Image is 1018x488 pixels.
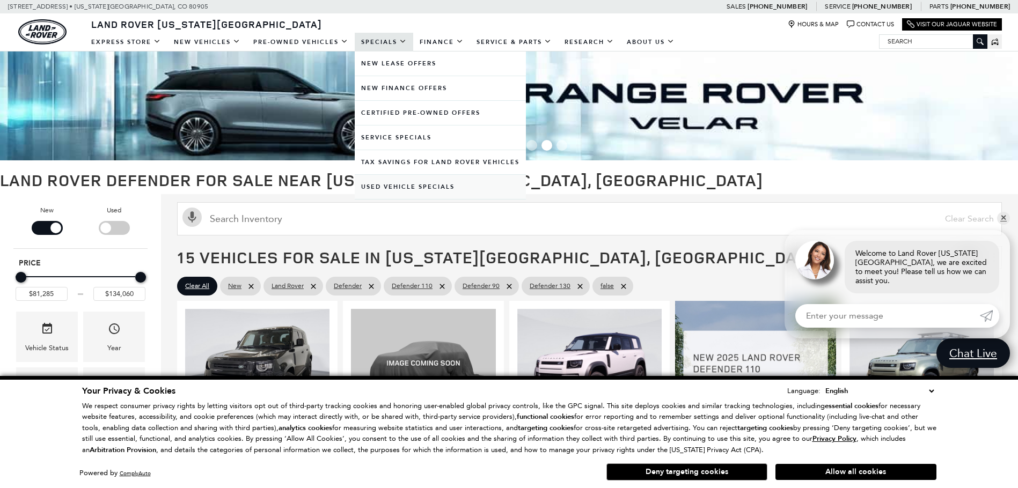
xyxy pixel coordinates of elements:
[85,33,167,51] a: EXPRESS STORE
[16,272,26,283] div: Minimum Price
[19,258,142,268] h5: Price
[526,140,537,151] span: Go to slide 6
[518,423,574,433] strong: targeting cookies
[541,140,552,151] span: Go to slide 7
[980,304,999,328] a: Submit
[82,401,936,456] p: We respect consumer privacy rights by letting visitors opt out of third-party tracking cookies an...
[907,20,997,28] a: Visit Our Jaguar Website
[185,309,331,418] div: 1 / 2
[929,3,949,10] span: Parts
[825,401,878,411] strong: essential cookies
[517,309,663,418] div: 1 / 2
[135,272,146,283] div: Maximum Price
[107,342,121,354] div: Year
[823,385,936,397] select: Language Select
[79,470,151,477] div: Powered by
[16,287,68,301] input: Minimum
[40,205,54,216] label: New
[812,434,856,442] a: Privacy Policy
[355,101,526,125] a: Certified Pre-Owned Offers
[392,279,433,293] span: Defender 110
[944,346,1002,360] span: Chat Live
[247,33,355,51] a: Pre-Owned Vehicles
[108,320,121,342] span: Year
[558,33,620,51] a: Research
[355,76,526,100] a: New Finance Offers
[600,279,614,293] span: false
[107,205,121,216] label: Used
[463,279,500,293] span: Defender 90
[852,2,912,11] a: [PHONE_NUMBER]
[795,241,834,279] img: Agent profile photo
[351,309,495,417] img: 2025 Land Rover Defender 110 S
[880,35,987,48] input: Search
[83,367,145,417] div: ModelModel
[727,3,746,10] span: Sales
[936,338,1010,368] a: Chat Live
[845,241,999,293] div: Welcome to Land Rover [US_STATE][GEOGRAPHIC_DATA], we are excited to meet you! Please tell us how...
[748,2,807,11] a: [PHONE_NUMBER]
[355,175,526,199] a: Used Vehicle Specials
[849,309,995,418] div: 1 / 2
[517,309,663,418] img: 2025 Land Rover Defender 110 S 1
[18,19,67,45] img: Land Rover
[91,18,322,31] span: Land Rover [US_STATE][GEOGRAPHIC_DATA]
[185,279,209,293] span: Clear All
[517,412,574,422] strong: functional cookies
[120,470,151,477] a: ComplyAuto
[775,464,936,480] button: Allow all cookies
[556,140,567,151] span: Go to slide 8
[620,33,681,51] a: About Us
[279,423,332,433] strong: analytics cookies
[177,202,1002,235] input: Search Inventory
[18,19,67,45] a: land-rover
[16,312,78,361] div: VehicleVehicle Status
[355,125,526,150] a: Service Specials
[85,33,681,51] nav: Main Navigation
[167,33,247,51] a: New Vehicles
[737,423,793,433] strong: targeting cookies
[950,2,1010,11] a: [PHONE_NUMBER]
[82,385,175,397] span: Your Privacy & Cookies
[16,268,145,301] div: Price
[812,434,856,443] u: Privacy Policy
[530,279,570,293] span: Defender 130
[8,3,208,10] a: [STREET_ADDRESS] • [US_STATE][GEOGRAPHIC_DATA], CO 80905
[355,51,526,76] a: New Lease Offers
[93,287,145,301] input: Maximum
[795,304,980,328] input: Enter your message
[787,387,821,394] div: Language:
[90,445,156,455] strong: Arbitration Provision
[16,367,78,417] div: MakeMake
[470,33,558,51] a: Service & Parts
[355,33,413,51] a: Specials
[788,20,839,28] a: Hours & Map
[83,312,145,361] div: YearYear
[413,33,470,51] a: Finance
[272,279,304,293] span: Land Rover
[606,463,767,480] button: Deny targeting cookies
[177,246,822,268] span: 15 Vehicles for Sale in [US_STATE][GEOGRAPHIC_DATA], [GEOGRAPHIC_DATA]
[185,309,331,418] img: 2025 Land Rover Defender 110 S 1
[849,309,995,418] img: 2025 Land Rover Defender 110 S 1
[25,342,69,354] div: Vehicle Status
[847,20,894,28] a: Contact Us
[355,150,526,174] a: Tax Savings for Land Rover Vehicles
[228,279,241,293] span: New
[182,208,202,227] svg: Click to toggle on voice search
[334,279,362,293] span: Defender
[41,320,54,342] span: Vehicle
[825,3,850,10] span: Service
[13,205,148,248] div: Filter by Vehicle Type
[85,18,328,31] a: Land Rover [US_STATE][GEOGRAPHIC_DATA]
